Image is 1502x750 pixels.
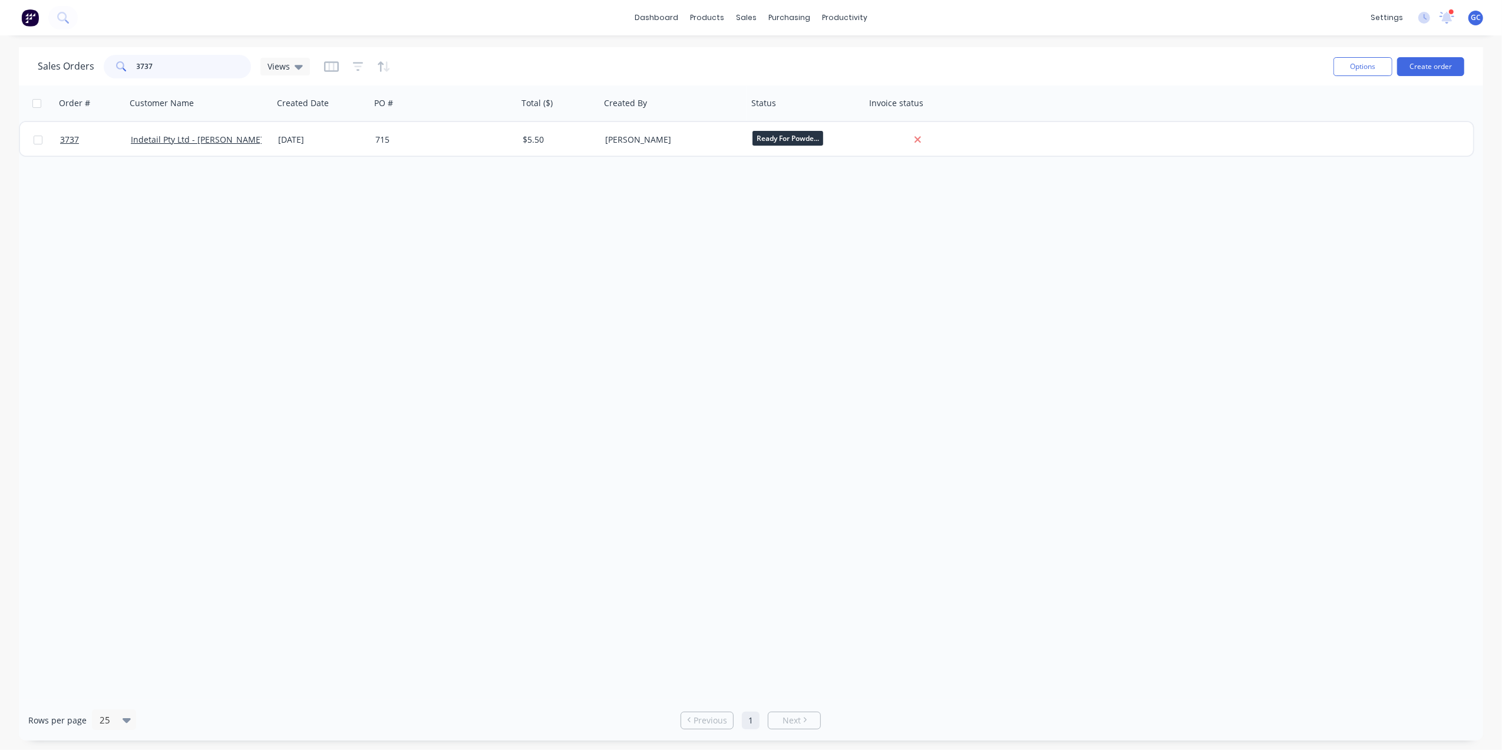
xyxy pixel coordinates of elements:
[768,715,820,726] a: Next page
[742,712,760,729] a: Page 1 is your current page
[521,97,553,109] div: Total ($)
[684,9,730,27] div: products
[762,9,816,27] div: purchasing
[605,134,736,146] div: [PERSON_NAME]
[59,97,90,109] div: Order #
[681,715,733,726] a: Previous page
[730,9,762,27] div: sales
[1333,57,1392,76] button: Options
[277,97,329,109] div: Created Date
[21,9,39,27] img: Factory
[629,9,684,27] a: dashboard
[752,131,823,146] span: Ready For Powde...
[783,715,801,726] span: Next
[604,97,647,109] div: Created By
[130,97,194,109] div: Customer Name
[131,134,263,145] a: Indetail Pty Ltd - [PERSON_NAME]
[375,134,506,146] div: 715
[38,61,94,72] h1: Sales Orders
[268,60,290,73] span: Views
[751,97,776,109] div: Status
[1365,9,1409,27] div: settings
[1397,57,1464,76] button: Create order
[1471,12,1481,23] span: GC
[676,712,826,729] ul: Pagination
[374,97,393,109] div: PO #
[278,134,366,146] div: [DATE]
[28,715,87,726] span: Rows per page
[60,134,79,146] span: 3737
[694,715,727,726] span: Previous
[137,55,252,78] input: Search...
[869,97,923,109] div: Invoice status
[523,134,592,146] div: $5.50
[816,9,873,27] div: productivity
[60,122,131,157] a: 3737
